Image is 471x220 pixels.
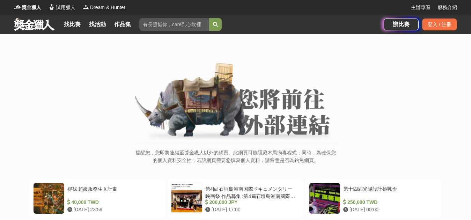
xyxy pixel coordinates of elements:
[422,19,457,30] div: 登入 / 註冊
[14,3,21,10] img: Logo
[168,179,303,218] a: 第4回 石垣島湘南国際ドキュメンタリー映画祭 作品募集 :第4屆石垣島湘南國際紀錄片電影節作品徵集 200,000 JPY [DATE] 17:00
[82,3,89,10] img: Logo
[48,3,55,10] img: Logo
[135,149,336,171] p: 提醒您，您即將連結至獎金獵人以外的網頁。此網頁可能隱藏木馬病毒程式；同時，為確保您的個人資料安全性，若該網頁需要您填寫個人資料，請留意是否為釣魚網頁。
[306,179,441,218] a: 第十四屆光陽設計挑戰盃 250,000 TWD [DATE] 00:00
[384,19,419,30] a: 辦比賽
[205,199,297,206] div: 200,000 JPY
[22,4,41,11] span: 獎金獵人
[90,4,125,11] span: Dream & Hunter
[111,20,134,29] a: 作品集
[56,4,75,11] span: 試用獵人
[86,20,109,29] a: 找活動
[343,199,435,206] div: 250,000 TWD
[61,20,83,29] a: 找比賽
[82,4,125,11] a: LogoDream & Hunter
[411,4,430,11] a: 主辦專區
[48,4,75,11] a: Logo試用獵人
[14,4,41,11] a: Logo獎金獵人
[343,185,435,199] div: 第十四屆光陽設計挑戰盃
[67,206,159,213] div: [DATE] 23:59
[135,63,336,141] img: External Link Banner
[67,199,159,206] div: 40,000 TWD
[67,185,159,199] div: 尋找 超級服務生Ｘ計畫
[139,18,209,31] input: 有長照挺你，care到心坎裡！青春出手，拍出照顧 影音徵件活動
[205,185,297,199] div: 第4回 石垣島湘南国際ドキュメンタリー映画祭 作品募集 :第4屆石垣島湘南國際紀錄片電影節作品徵集
[30,179,165,218] a: 尋找 超級服務生Ｘ計畫 40,000 TWD [DATE] 23:59
[205,206,297,213] div: [DATE] 17:00
[437,4,457,11] a: 服務介紹
[343,206,435,213] div: [DATE] 00:00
